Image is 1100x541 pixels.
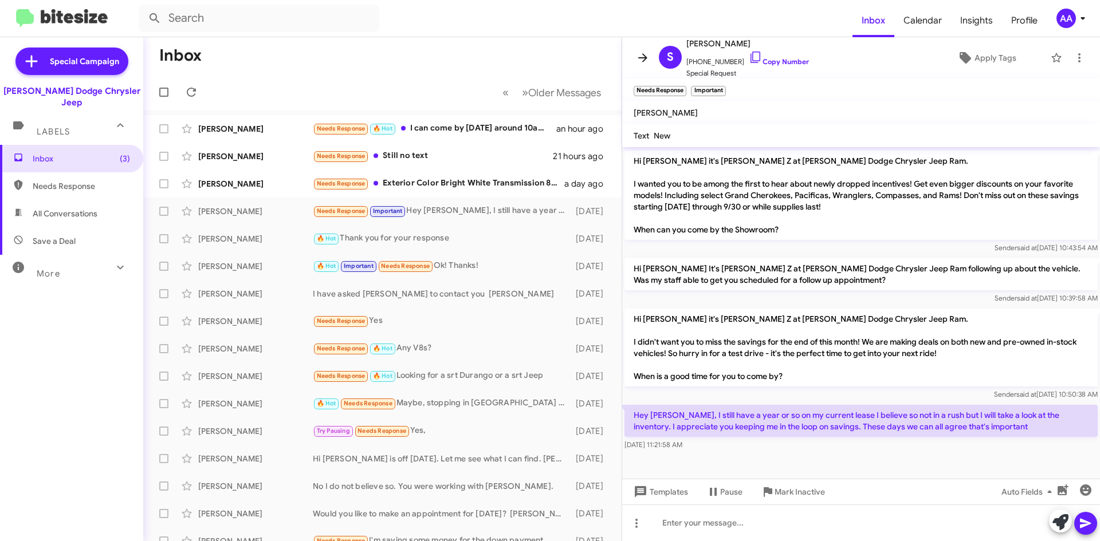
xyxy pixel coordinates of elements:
span: Special Request [686,68,809,79]
div: [DATE] [570,453,612,464]
span: Labels [37,127,70,137]
span: Needs Response [381,262,430,270]
div: [DATE] [570,343,612,354]
button: Previous [496,81,516,104]
div: Hi [PERSON_NAME] is off [DATE]. Let me see what I can find. [PERSON_NAME] [313,453,570,464]
span: Auto Fields [1001,481,1056,502]
div: [DATE] [570,480,612,492]
div: [DATE] [570,370,612,382]
span: 🔥 Hot [317,235,336,242]
span: Try Pausing [317,427,350,435]
a: Calendar [894,4,951,37]
div: [PERSON_NAME] [198,398,313,409]
button: Next [515,81,608,104]
small: Important [691,86,725,96]
div: [DATE] [570,315,612,327]
span: 🔥 Hot [373,125,392,132]
div: [DATE] [570,398,612,409]
div: 21 hours ago [553,151,612,162]
span: 🔥 Hot [373,372,392,380]
div: [PERSON_NAME] [198,453,313,464]
div: Yes [313,314,570,327]
span: (3) [120,153,130,164]
button: Pause [697,481,752,502]
span: » [522,85,528,100]
span: [PERSON_NAME] [634,108,698,118]
div: [DATE] [570,508,612,519]
div: Yes, [313,424,570,437]
button: Mark Inactive [752,481,834,502]
div: [DATE] [570,233,612,244]
div: I have asked [PERSON_NAME] to contact you [PERSON_NAME] [313,288,570,299]
h1: Inbox [159,46,202,65]
span: Important [373,207,403,215]
div: Hey [PERSON_NAME], I still have a year or so on my current lease I believe so not in a rush but I... [313,204,570,218]
span: Text [634,131,649,141]
div: I can come by [DATE] around 10am to look at the granite jeep wrangler Sahara with the power top. ... [313,122,556,135]
span: [PERSON_NAME] [686,37,809,50]
nav: Page navigation example [496,81,608,104]
span: said at [1016,390,1036,398]
span: 🔥 Hot [373,345,392,352]
span: Needs Response [317,152,366,160]
div: a day ago [564,178,612,189]
div: [PERSON_NAME] [198,288,313,299]
span: Save a Deal [33,235,76,247]
button: Templates [622,481,697,502]
span: Apply Tags [975,48,1016,68]
span: Templates [631,481,688,502]
button: AA [1047,9,1087,28]
span: Older Messages [528,86,601,99]
div: [PERSON_NAME] [198,233,313,244]
button: Apply Tags [928,48,1045,68]
a: Profile [1002,4,1047,37]
div: [DATE] [570,288,612,299]
span: [PHONE_NUMBER] [686,50,809,68]
span: More [37,268,60,279]
p: Hi [PERSON_NAME] it's [PERSON_NAME] Z at [PERSON_NAME] Dodge Chrysler Jeep Ram. I didn't want you... [624,309,1098,386]
span: Needs Response [317,180,366,187]
div: [PERSON_NAME] [198,178,313,189]
div: No I do not believe so. You were working with [PERSON_NAME]. [313,480,570,492]
input: Search [139,5,379,32]
span: said at [1017,294,1037,302]
span: Mark Inactive [775,481,825,502]
div: Ok! Thanks! [313,259,570,273]
span: S [667,48,674,66]
span: 🔥 Hot [317,262,336,270]
span: Needs Response [33,180,130,192]
span: Needs Response [317,125,366,132]
span: Pause [720,481,742,502]
span: 🔥 Hot [317,400,336,407]
a: Insights [951,4,1002,37]
div: Looking for a srt Durango or a srt Jeep [313,369,570,382]
div: [PERSON_NAME] [198,508,313,519]
div: [PERSON_NAME] [198,480,313,492]
span: Needs Response [357,427,406,435]
span: All Conversations [33,208,97,219]
div: [DATE] [570,206,612,217]
span: Sender [DATE] 10:50:38 AM [994,390,1098,398]
small: Needs Response [634,86,686,96]
span: Important [344,262,374,270]
div: [PERSON_NAME] [198,370,313,382]
a: Inbox [852,4,894,37]
div: Maybe, stopping in [GEOGRAPHIC_DATA] first [313,397,570,410]
span: [DATE] 11:21:58 AM [624,440,682,449]
div: an hour ago [556,123,612,135]
div: [PERSON_NAME] [198,151,313,162]
div: Any V8s? [313,342,570,355]
div: [PERSON_NAME] [198,260,313,272]
span: Special Campaign [50,56,119,67]
div: [PERSON_NAME] [198,425,313,437]
p: Hi [PERSON_NAME] It's [PERSON_NAME] Z at [PERSON_NAME] Dodge Chrysler Jeep Ram following up about... [624,258,1098,290]
a: Special Campaign [15,48,128,75]
span: Sender [DATE] 10:43:54 AM [995,243,1098,252]
span: Needs Response [317,207,366,215]
div: Still no text [313,149,553,163]
span: Needs Response [317,317,366,325]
